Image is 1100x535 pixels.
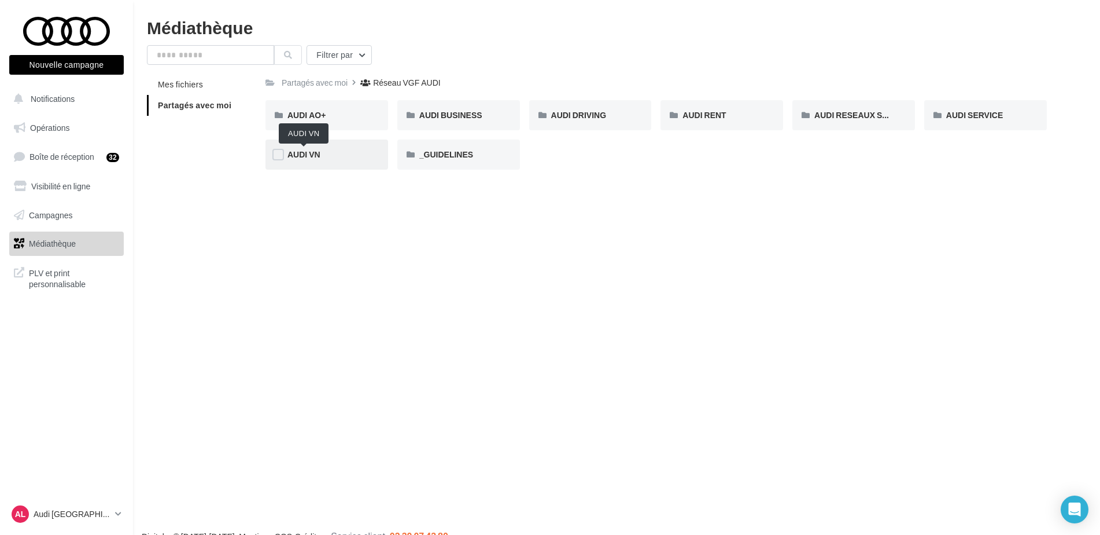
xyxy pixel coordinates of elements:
div: Open Intercom Messenger [1061,496,1088,523]
div: 32 [106,153,119,162]
span: Boîte de réception [29,152,94,162]
div: Médiathèque [147,19,1086,36]
span: AUDI RESEAUX SOCIAUX [814,110,914,120]
div: AUDI VN [279,123,328,144]
button: Notifications [7,87,121,111]
span: AUDI RENT [682,110,726,120]
span: Mes fichiers [158,79,203,89]
span: Campagnes [29,210,73,219]
span: AUDI DRIVING [551,110,607,120]
a: Opérations [7,116,126,140]
span: AL [15,508,26,520]
span: AUDI VN [287,149,320,159]
button: Filtrer par [307,45,372,65]
span: Médiathèque [29,239,76,248]
div: Réseau VGF AUDI [373,77,440,89]
p: Audi [GEOGRAPHIC_DATA][PERSON_NAME] [34,508,110,520]
div: Partagés avec moi [282,77,348,89]
span: Opérations [30,123,69,133]
a: AL Audi [GEOGRAPHIC_DATA][PERSON_NAME] [9,503,124,525]
span: Notifications [31,94,75,104]
a: Boîte de réception32 [7,144,126,169]
span: AUDI SERVICE [946,110,1003,120]
span: AUDI AO+ [287,110,326,120]
a: Visibilité en ligne [7,174,126,199]
button: Nouvelle campagne [9,55,124,75]
a: Médiathèque [7,232,126,256]
span: Partagés avec moi [158,100,231,110]
a: Campagnes [7,203,126,228]
span: PLV et print personnalisable [29,265,119,290]
span: Visibilité en ligne [31,181,90,191]
span: _GUIDELINES [419,149,473,159]
a: PLV et print personnalisable [7,261,126,295]
span: AUDI BUSINESS [419,110,482,120]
